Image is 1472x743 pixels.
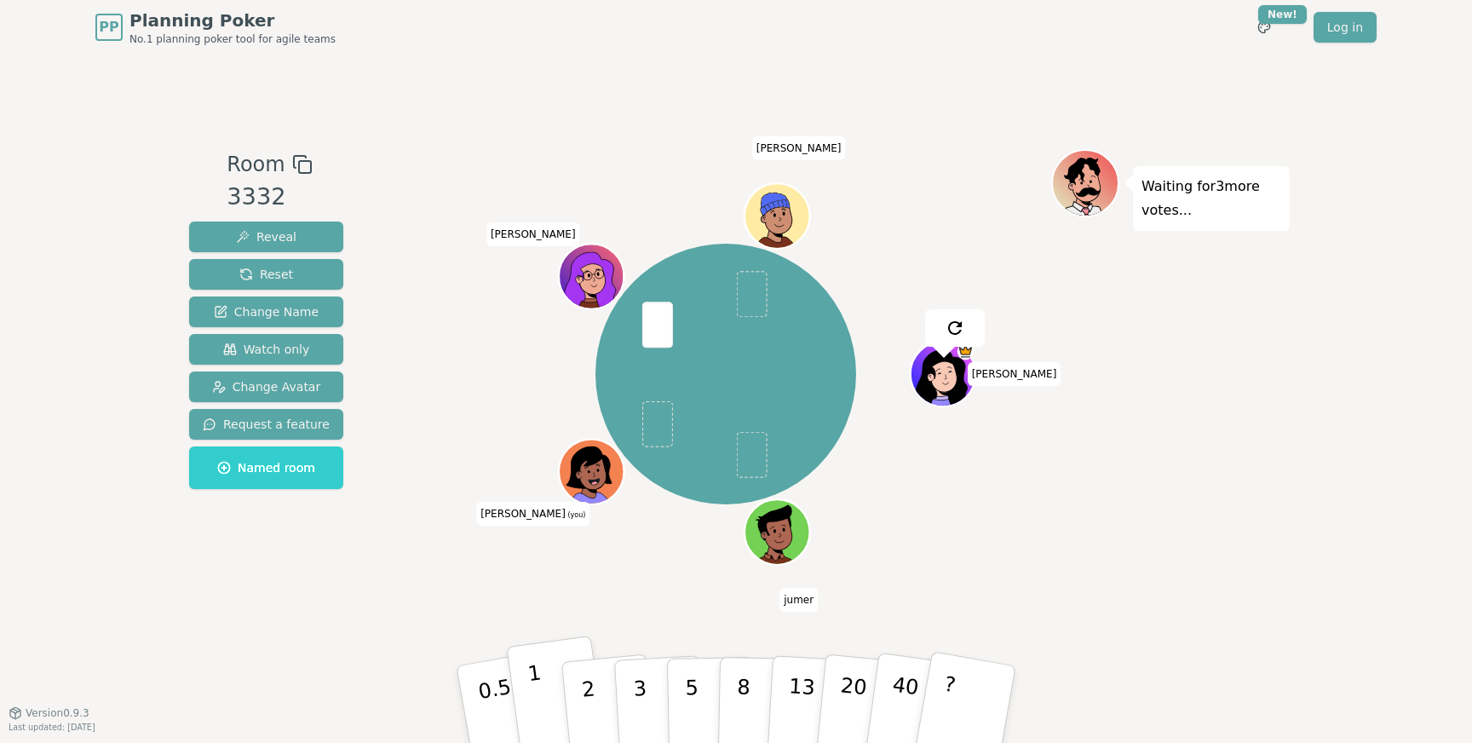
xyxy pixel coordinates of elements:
[486,222,580,246] span: Click to change your name
[779,588,818,612] span: Click to change your name
[189,297,343,327] button: Change Name
[236,228,296,245] span: Reveal
[212,378,321,395] span: Change Avatar
[1258,5,1307,24] div: New!
[945,318,965,338] img: reset
[566,511,586,519] span: (you)
[189,334,343,365] button: Watch only
[189,259,343,290] button: Reset
[26,706,89,720] span: Version 0.9.3
[189,371,343,402] button: Change Avatar
[957,343,973,360] span: Thomas is the host
[239,266,293,283] span: Reset
[968,362,1061,386] span: Click to change your name
[9,723,95,732] span: Last updated: [DATE]
[214,303,319,320] span: Change Name
[476,502,589,526] span: Click to change your name
[189,446,343,489] button: Named room
[1314,12,1377,43] a: Log in
[1249,12,1279,43] button: New!
[189,222,343,252] button: Reveal
[227,180,312,215] div: 3332
[217,459,315,476] span: Named room
[9,706,89,720] button: Version0.9.3
[95,9,336,46] a: PPPlanning PokerNo.1 planning poker tool for agile teams
[129,32,336,46] span: No.1 planning poker tool for agile teams
[561,441,622,503] button: Click to change your avatar
[203,416,330,433] span: Request a feature
[227,149,285,180] span: Room
[99,17,118,37] span: PP
[189,409,343,440] button: Request a feature
[223,341,310,358] span: Watch only
[1141,175,1281,222] p: Waiting for 3 more votes...
[752,136,846,160] span: Click to change your name
[129,9,336,32] span: Planning Poker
